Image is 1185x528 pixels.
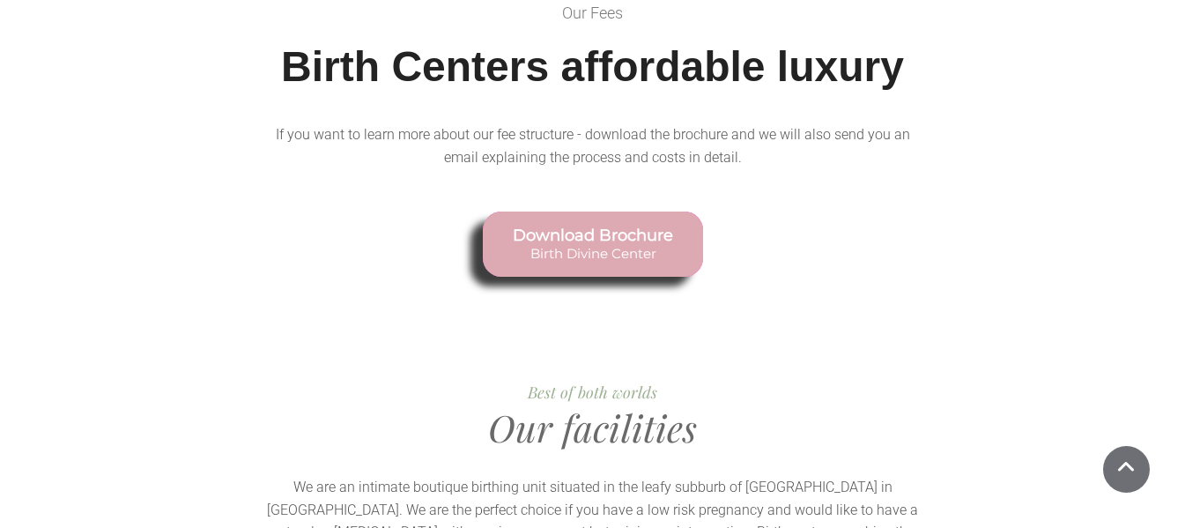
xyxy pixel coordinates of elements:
span: Best of both worlds [528,382,657,403]
p: If you want to learn more about our fee structure - download the brochure and we will also send y... [267,123,918,168]
span: Our Fees [562,4,623,22]
h2: Our facilities [108,409,1078,446]
span: Birth Divine Center [513,246,673,262]
span: Download Brochure [513,227,673,246]
a: Scroll To Top [1103,446,1150,493]
span: Birth Centers affordable luxury [281,43,904,90]
a: Download Brochure Birth Divine Center [483,212,703,277]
